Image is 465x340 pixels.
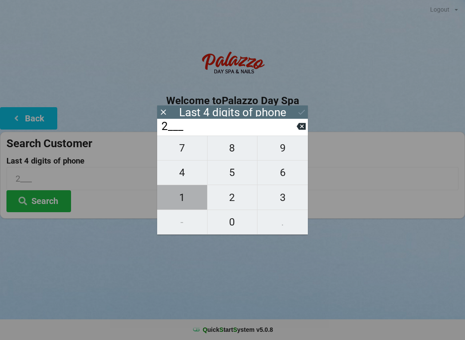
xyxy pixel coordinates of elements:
[157,161,208,185] button: 4
[208,213,257,231] span: 0
[157,139,207,157] span: 7
[157,189,207,207] span: 1
[179,108,286,117] div: Last 4 digits of phone
[157,136,208,161] button: 7
[208,161,258,185] button: 5
[257,161,308,185] button: 6
[157,164,207,182] span: 4
[208,164,257,182] span: 5
[257,189,308,207] span: 3
[157,185,208,210] button: 1
[208,210,258,235] button: 0
[208,136,258,161] button: 8
[257,139,308,157] span: 9
[257,164,308,182] span: 6
[208,185,258,210] button: 2
[257,185,308,210] button: 3
[208,189,257,207] span: 2
[208,139,257,157] span: 8
[257,136,308,161] button: 9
